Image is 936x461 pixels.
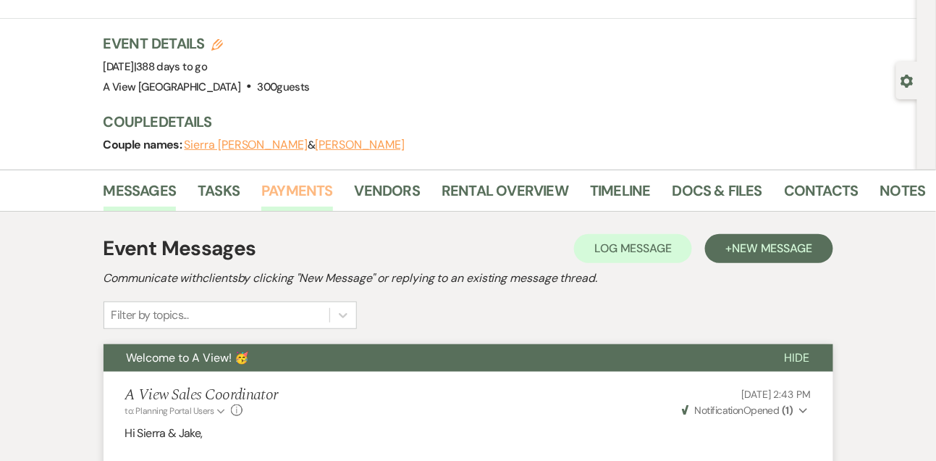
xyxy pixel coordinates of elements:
h3: Couple Details [104,112,903,132]
button: to: Planning Portal Users [125,404,228,418]
span: Notification [695,404,743,417]
a: Vendors [355,179,420,211]
a: Docs & Files [673,179,762,211]
span: Hi Sierra & Jake, [125,425,203,441]
span: [DATE] 2:43 PM [741,388,811,401]
h2: Communicate with clients by clicking "New Message" or replying to an existing message thread. [104,270,833,287]
h5: A View Sales Coordinator [125,386,278,404]
span: to: Planning Portal Users [125,405,214,417]
span: 300 guests [258,80,310,94]
a: Contacts [784,179,859,211]
button: [PERSON_NAME] [315,139,405,151]
a: Notes [880,179,926,211]
span: Log Message [594,241,672,256]
a: Payments [261,179,333,211]
span: Opened [682,404,793,417]
span: Welcome to A View! 🥳 [127,350,250,365]
span: [DATE] [104,59,208,74]
button: Log Message [574,234,692,263]
h1: Event Messages [104,233,256,264]
span: New Message [732,241,812,256]
button: Open lead details [901,73,914,87]
button: Sierra [PERSON_NAME] [185,139,308,151]
h3: Event Details [104,33,310,54]
a: Tasks [198,179,240,211]
a: Rental Overview [442,179,568,211]
a: Messages [104,179,177,211]
span: A View [GEOGRAPHIC_DATA] [104,80,241,94]
button: Welcome to A View! 🥳 [104,344,762,372]
div: Filter by topics... [111,307,189,324]
span: & [185,138,405,152]
strong: ( 1 ) [782,404,793,417]
span: | [134,59,207,74]
span: Hide [785,350,810,365]
a: Timeline [590,179,651,211]
button: +New Message [705,234,832,263]
button: Hide [762,344,833,372]
button: NotificationOpened (1) [680,403,811,418]
span: 388 days to go [136,59,207,74]
span: Couple names: [104,137,185,152]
